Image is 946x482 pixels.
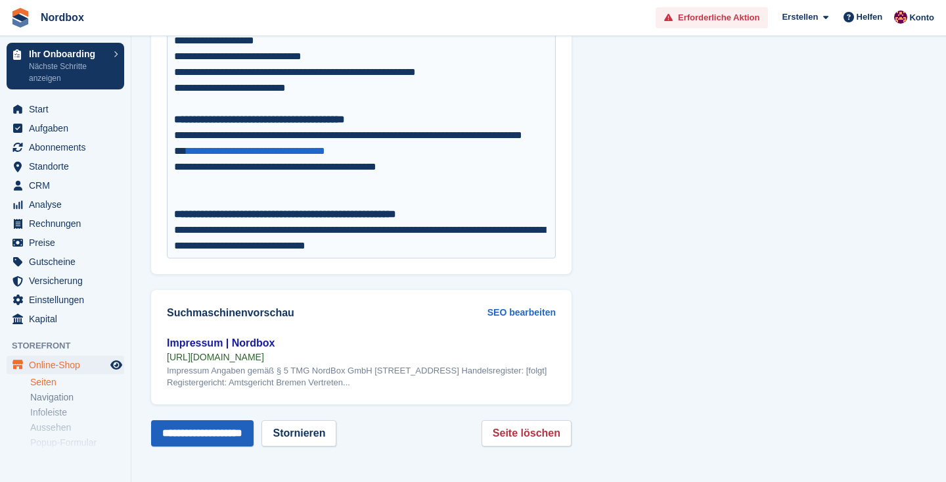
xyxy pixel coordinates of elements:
a: menu [7,233,124,252]
a: menu [7,195,124,214]
a: Nordbox [35,7,89,28]
span: Konto [909,11,934,24]
a: menu [7,272,124,290]
a: menu [7,253,124,271]
span: Kapital [29,310,108,328]
div: Impressum Angaben gemäß § 5 TMG NordBox GmbH [STREET_ADDRESS] Handelsregister: [folgt] Registerge... [167,365,556,389]
span: Analyse [29,195,108,214]
a: Ihr Onboarding Nächste Schritte anzeigen [7,43,124,89]
span: CRM [29,176,108,195]
a: Kontaktdetails [30,452,124,464]
a: menu [7,291,124,309]
span: Standorte [29,157,108,176]
a: Popup-Formular [30,437,124,449]
span: Erforderliche Aktion [678,11,759,24]
a: menu [7,119,124,137]
span: Preise [29,233,108,252]
img: stora-icon-8386f47178a22dfd0bd8f6a31ec36ba5ce8667c1dd55bd0f319d3a0aa187defe.svg [11,8,30,28]
p: Nächste Schritte anzeigen [29,60,107,84]
a: Aussehen [30,422,124,434]
span: Online-Shop [29,356,108,374]
a: menu [7,214,124,233]
a: Erforderliche Aktion [656,7,768,29]
h2: Suchmaschinenvorschau [167,307,487,319]
div: [URL][DOMAIN_NAME] [167,351,556,363]
span: Aufgaben [29,119,108,137]
a: menu [7,138,124,157]
a: SEO bearbeiten [487,306,556,320]
a: Navigation [30,391,124,404]
a: menu [7,310,124,328]
a: Vorschau-Shop [108,357,124,373]
a: Speisekarte [7,356,124,374]
span: Erstellen [782,11,818,24]
img: Matheo Damaschke [894,11,907,24]
span: Helfen [857,11,883,24]
div: Impressum | Nordbox [167,335,556,351]
span: Einstellungen [29,291,108,309]
a: Stornieren [261,420,336,446]
span: Storefront [12,339,131,352]
span: Abonnements [29,138,108,157]
a: menu [7,176,124,195]
a: Infoleiste [30,406,124,419]
a: menu [7,100,124,118]
a: Seite löschen [482,420,572,446]
a: Seiten [30,376,124,389]
p: Ihr Onboarding [29,49,107,59]
span: Gutscheine [29,253,108,271]
a: menu [7,157,124,176]
span: Versicherung [29,272,108,290]
span: Rechnungen [29,214,108,233]
span: Start [29,100,108,118]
